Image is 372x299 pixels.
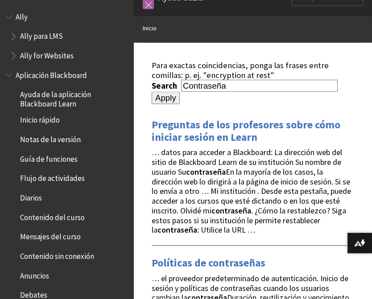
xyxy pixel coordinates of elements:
[20,88,128,109] span: Ayuda de la aplicación Blackboard Learn
[20,152,78,164] span: Guía de funciones
[16,10,28,22] span: Ally
[157,225,197,235] strong: contraseña
[152,147,351,235] span: … datos para acceder a Blackboard: La dirección web del sitio de Blackboard Learn de su instituci...
[186,167,226,177] strong: contraseña
[20,210,85,222] span: Contenido del curso
[20,49,74,61] span: Ally for Websites
[20,230,81,242] span: Mensajes del curso
[152,256,265,270] a: Políticas de contraseñas
[5,10,128,64] nav: Book outline for Anthology Ally Help
[20,249,94,261] span: Contenido sin conexión
[20,191,42,203] span: Diarios
[143,23,157,34] a: Inicio
[152,92,180,104] input: Apply
[152,61,354,80] div: Para exactas coincidencias, ponga las frases entre comillas: p. ej. "encryption at rest"
[211,205,251,216] strong: contraseña
[20,132,81,144] span: Notas de la versión
[20,113,60,125] span: Inicio rápido
[16,68,87,80] span: Aplicación Blackboard
[20,29,63,41] span: Ally para LMS
[152,118,340,144] a: Preguntas de los profesores sobre cómo iniciar sesión en Learn
[152,81,179,91] label: Search
[20,269,49,281] span: Anuncios
[20,172,85,184] span: Flujo de actividades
